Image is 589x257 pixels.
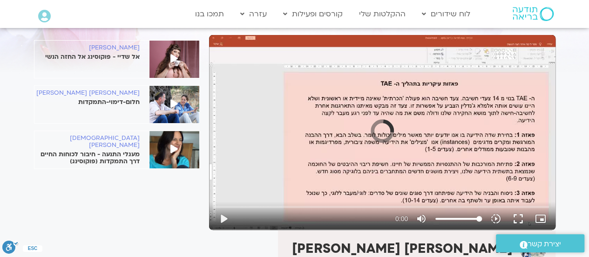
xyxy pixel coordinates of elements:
[34,99,140,106] p: חלום-דימוי-התמקדות
[34,44,199,61] a: [PERSON_NAME] אל שדיי - פוקוסינג אל החזה הנשי
[236,5,271,23] a: עזרה
[190,5,229,23] a: תמכו בנו
[34,151,140,165] p: מעגלי התנעה - חיבור לכוחות החיים דרך התמקדות (פוקוסינג)
[149,41,199,78] img: %D7%A4%D7%A0%D7%99%D7%A7%D7%A1-%D7%A4%D7%9F-1-scaled-1.jpg
[354,5,410,23] a: ההקלטות שלי
[149,86,199,123] img: %D7%93%D7%A0%D7%94-%D7%92%D7%A0%D7%99%D7%94%D7%A8-%D7%95%D7%91%D7%A8%D7%95%D7%9A-%D7%91%D7%A8%D7%...
[34,44,140,51] h6: [PERSON_NAME]
[34,90,140,97] h6: [PERSON_NAME] [PERSON_NAME]
[34,135,199,165] a: [DEMOGRAPHIC_DATA][PERSON_NAME] מעגלי התנעה - חיבור לכוחות החיים דרך התמקדות (פוקוסינג)
[34,54,140,61] p: אל שדיי - פוקוסינג אל החזה הנשי
[496,234,584,252] a: יצירת קשר
[34,135,140,149] h6: [DEMOGRAPHIC_DATA][PERSON_NAME]
[34,90,199,106] a: [PERSON_NAME] [PERSON_NAME] חלום-דימוי-התמקדות
[278,5,347,23] a: קורסים ופעילות
[149,131,199,168] img: %D7%99%D7%94%D7%95%D7%93%D7%99%D7%AA-%D7%A4%D7%99%D7%A8%D7%A1%D7%98small-3.jpg
[417,5,475,23] a: לוח שידורים
[513,7,554,21] img: תודעה בריאה
[528,238,561,250] span: יצירת קשר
